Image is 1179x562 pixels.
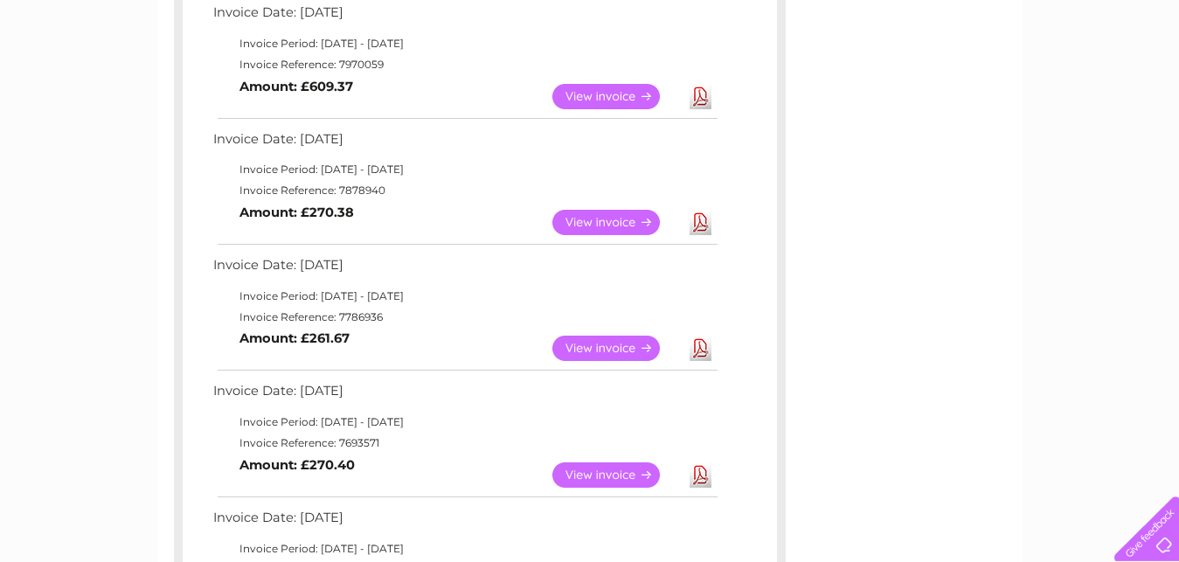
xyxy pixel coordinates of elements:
[209,253,720,286] td: Invoice Date: [DATE]
[1121,74,1162,87] a: Log out
[690,336,711,361] a: Download
[209,54,720,75] td: Invoice Reference: 7970059
[209,159,720,180] td: Invoice Period: [DATE] - [DATE]
[209,506,720,538] td: Invoice Date: [DATE]
[239,330,350,346] b: Amount: £261.67
[209,379,720,412] td: Invoice Date: [DATE]
[209,128,720,160] td: Invoice Date: [DATE]
[1027,74,1052,87] a: Blog
[871,74,905,87] a: Water
[209,1,720,33] td: Invoice Date: [DATE]
[552,462,681,488] a: View
[209,286,720,307] td: Invoice Period: [DATE] - [DATE]
[209,180,720,201] td: Invoice Reference: 7878940
[239,205,354,220] b: Amount: £270.38
[552,210,681,235] a: View
[1063,74,1106,87] a: Contact
[239,79,353,94] b: Amount: £609.37
[209,307,720,328] td: Invoice Reference: 7786936
[964,74,1016,87] a: Telecoms
[690,210,711,235] a: Download
[209,412,720,433] td: Invoice Period: [DATE] - [DATE]
[850,9,970,31] a: 0333 014 3131
[239,457,355,473] b: Amount: £270.40
[690,462,711,488] a: Download
[209,433,720,454] td: Invoice Reference: 7693571
[177,10,1003,85] div: Clear Business is a trading name of Verastar Limited (registered in [GEOGRAPHIC_DATA] No. 3667643...
[552,336,681,361] a: View
[552,84,681,109] a: View
[41,45,130,99] img: logo.png
[690,84,711,109] a: Download
[915,74,954,87] a: Energy
[209,538,720,559] td: Invoice Period: [DATE] - [DATE]
[209,33,720,54] td: Invoice Period: [DATE] - [DATE]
